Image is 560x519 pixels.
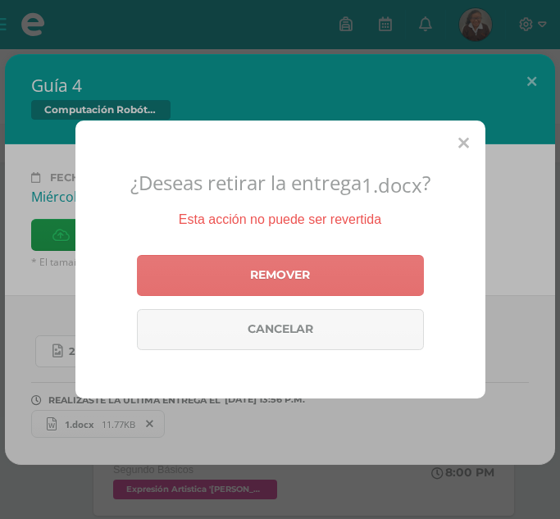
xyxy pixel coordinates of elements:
a: Remover [137,255,424,296]
h2: ¿Deseas retirar la entrega ? [95,169,466,198]
span: Close (Esc) [458,133,469,153]
a: Cancelar [137,309,424,350]
span: Esta acción no puede ser revertida [179,212,381,226]
span: 1.docx [362,171,422,198]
